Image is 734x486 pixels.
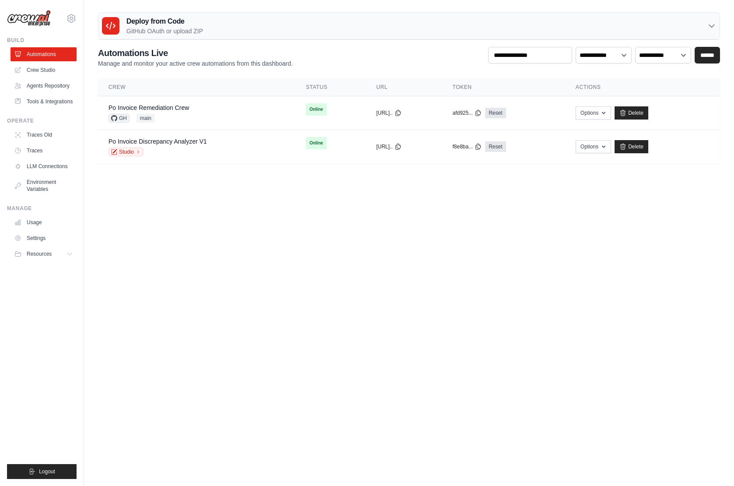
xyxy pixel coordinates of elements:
[7,37,77,44] div: Build
[565,78,720,96] th: Actions
[98,47,293,59] h2: Automations Live
[576,140,611,153] button: Options
[98,78,295,96] th: Crew
[10,231,77,245] a: Settings
[7,464,77,479] button: Logout
[442,78,565,96] th: Token
[108,138,207,145] a: Po Invoice Discrepancy Analyzer V1
[485,108,506,118] a: Reset
[10,144,77,158] a: Traces
[366,78,442,96] th: URL
[7,10,51,27] img: Logo
[27,250,52,257] span: Resources
[108,114,129,123] span: GH
[108,104,189,111] a: Po Invoice Remediation Crew
[452,109,482,116] button: afd925...
[126,27,203,35] p: GitHub OAuth or upload ZIP
[7,205,77,212] div: Manage
[10,175,77,196] a: Environment Variables
[306,103,326,116] span: Online
[10,79,77,93] a: Agents Repository
[615,106,648,120] a: Delete
[10,247,77,261] button: Resources
[10,159,77,173] a: LLM Connections
[126,16,203,27] h3: Deploy from Code
[108,148,143,156] a: Studio
[7,117,77,124] div: Operate
[98,59,293,68] p: Manage and monitor your active crew automations from this dashboard.
[295,78,366,96] th: Status
[10,215,77,229] a: Usage
[10,47,77,61] a: Automations
[576,106,611,120] button: Options
[452,143,482,150] button: f8e8ba...
[485,141,506,152] a: Reset
[10,63,77,77] a: Crew Studio
[10,95,77,109] a: Tools & Integrations
[136,114,155,123] span: main
[39,468,55,475] span: Logout
[306,137,326,149] span: Online
[10,128,77,142] a: Traces Old
[615,140,648,153] a: Delete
